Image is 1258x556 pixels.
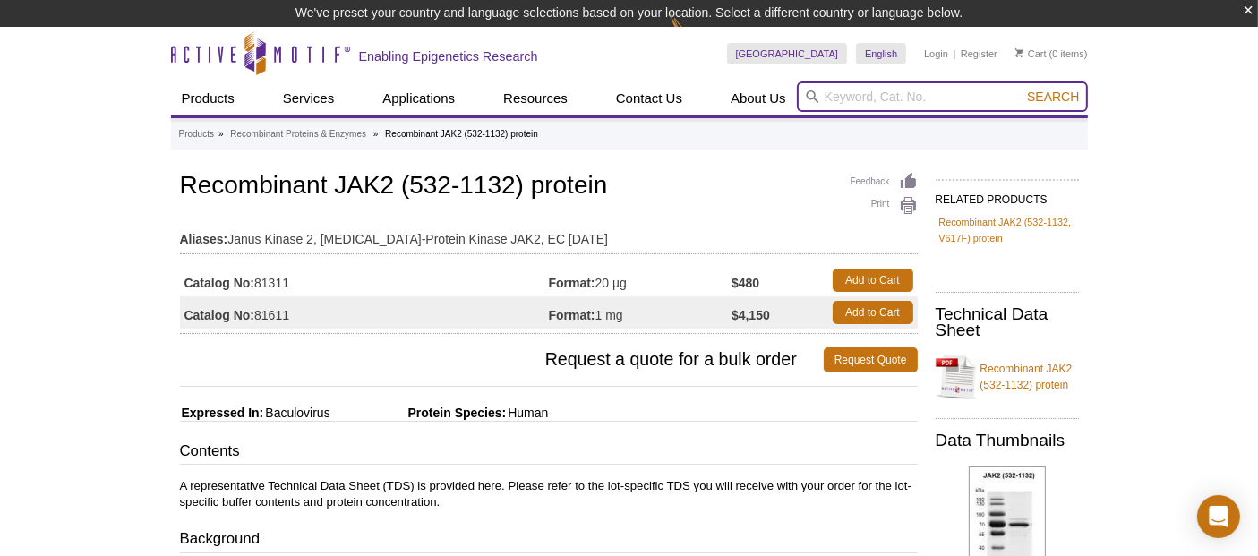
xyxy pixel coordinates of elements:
a: Resources [492,81,578,115]
strong: Aliases: [180,231,228,247]
a: Applications [372,81,466,115]
td: 20 µg [549,264,732,296]
td: 81611 [180,296,549,329]
div: Open Intercom Messenger [1197,495,1240,538]
a: Contact Us [605,81,693,115]
span: Human [506,406,548,420]
a: Recombinant Proteins & Enzymes [230,126,366,142]
a: About Us [720,81,797,115]
p: A representative Technical Data Sheet (TDS) is provided here. Please refer to the lot-specific TD... [180,478,918,510]
a: Login [924,47,948,60]
li: » [373,129,379,139]
button: Search [1022,89,1084,105]
h1: Recombinant JAK2 (532-1132) protein [180,172,918,202]
li: » [218,129,224,139]
a: Print [851,196,918,216]
h2: RELATED PRODUCTS [936,179,1079,211]
strong: Catalog No: [184,307,255,323]
a: Request Quote [824,347,918,372]
a: Cart [1015,47,1047,60]
a: Recombinant JAK2 (532-1132, V617F) protein [939,214,1075,246]
strong: Format: [549,275,595,291]
span: Request a quote for a bulk order [180,347,824,372]
h3: Background [180,528,918,553]
h2: Data Thumbnails [936,432,1079,449]
span: Protein Species: [334,406,507,420]
li: | [954,43,956,64]
a: English [856,43,906,64]
strong: Format: [549,307,595,323]
h2: Enabling Epigenetics Research [359,48,538,64]
h3: Contents [180,441,918,466]
a: Add to Cart [833,301,913,324]
a: Register [961,47,997,60]
input: Keyword, Cat. No. [797,81,1088,112]
h2: Technical Data Sheet [936,306,1079,338]
a: Services [272,81,346,115]
a: Add to Cart [833,269,913,292]
strong: Catalog No: [184,275,255,291]
span: Search [1027,90,1079,104]
span: Baculovirus [263,406,329,420]
img: Your Cart [1015,48,1023,57]
a: [GEOGRAPHIC_DATA] [727,43,848,64]
img: Change Here [670,13,717,56]
td: Janus Kinase 2, [MEDICAL_DATA]-Protein Kinase JAK2, EC [DATE] [180,220,918,249]
td: 1 mg [549,296,732,329]
a: Products [171,81,245,115]
strong: $480 [732,275,759,291]
li: (0 items) [1015,43,1088,64]
strong: $4,150 [732,307,770,323]
a: Recombinant JAK2 (532-1132) protein [936,350,1079,404]
a: Feedback [851,172,918,192]
span: Expressed In: [180,406,264,420]
li: Recombinant JAK2 (532-1132) protein [385,129,538,139]
td: 81311 [180,264,549,296]
a: Products [179,126,214,142]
